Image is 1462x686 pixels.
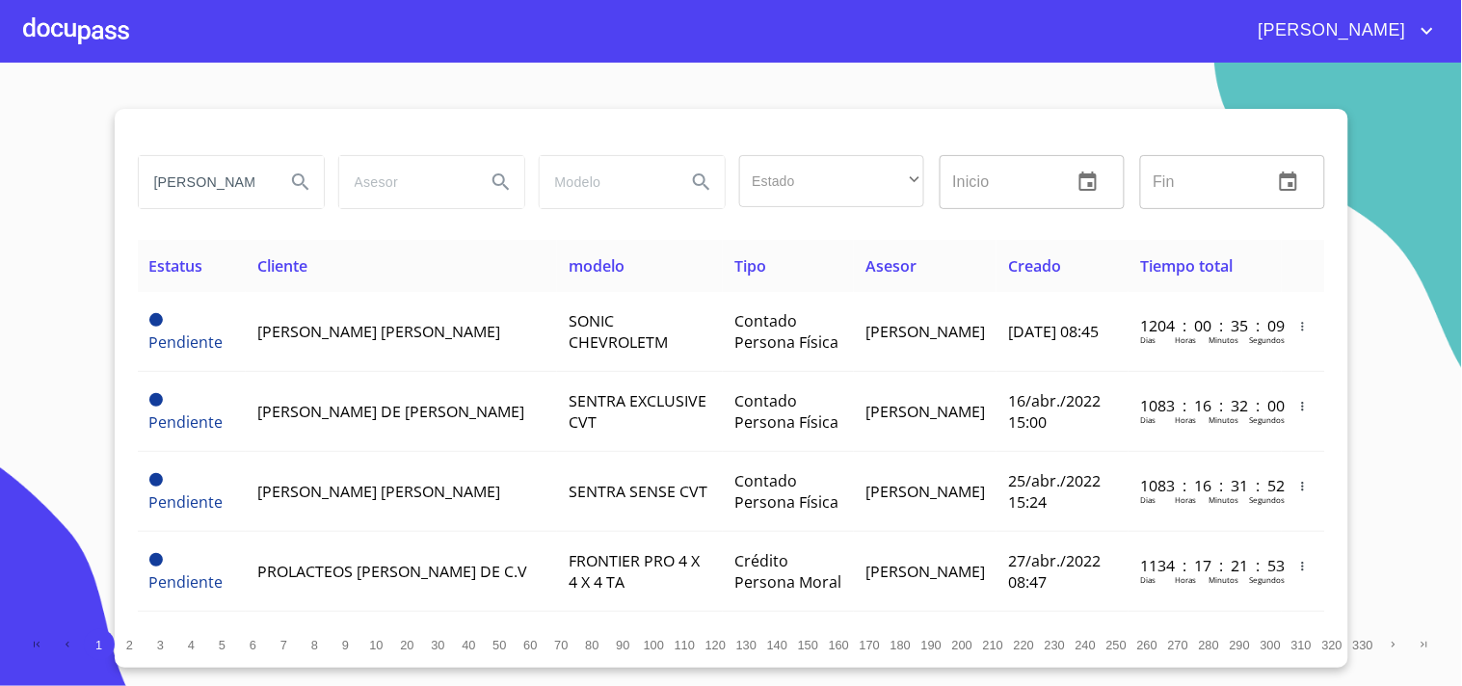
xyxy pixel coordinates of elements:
[616,638,629,652] span: 90
[257,561,527,582] span: PROLACTEOS [PERSON_NAME] DE C.V
[739,155,924,207] div: ​
[516,629,546,660] button: 60
[1348,629,1379,660] button: 330
[454,629,485,660] button: 40
[84,629,115,660] button: 1
[149,313,163,327] span: Pendiente
[257,481,500,502] span: [PERSON_NAME] [PERSON_NAME]
[400,638,413,652] span: 20
[149,553,163,567] span: Pendiente
[734,255,766,277] span: Tipo
[369,638,383,652] span: 10
[890,638,911,652] span: 180
[1137,638,1157,652] span: 260
[1045,638,1065,652] span: 230
[115,629,146,660] button: 2
[1175,334,1196,345] p: Horas
[1322,638,1342,652] span: 320
[705,638,726,652] span: 120
[917,629,947,660] button: 190
[1249,494,1285,505] p: Segundos
[146,629,176,660] button: 3
[569,255,625,277] span: modelo
[1008,550,1101,593] span: 27/abr./2022 08:47
[1140,334,1156,345] p: Dias
[1175,574,1196,585] p: Horas
[577,629,608,660] button: 80
[1140,494,1156,505] p: Dias
[1140,555,1270,576] p: 1134 : 17 : 21 : 53
[798,638,818,652] span: 150
[644,638,664,652] span: 100
[1225,629,1256,660] button: 290
[1008,255,1061,277] span: Creado
[865,321,985,342] span: [PERSON_NAME]
[860,638,880,652] span: 170
[257,401,524,422] span: [PERSON_NAME] DE [PERSON_NAME]
[865,561,985,582] span: [PERSON_NAME]
[1140,315,1270,336] p: 1204 : 00 : 35 : 09
[585,638,598,652] span: 80
[1249,334,1285,345] p: Segundos
[569,550,700,593] span: FRONTIER PRO 4 X 4 X 4 TA
[339,156,470,208] input: search
[1244,15,1439,46] button: account of current user
[1194,629,1225,660] button: 280
[157,638,164,652] span: 3
[523,638,537,652] span: 60
[478,159,524,205] button: Search
[762,629,793,660] button: 140
[149,491,224,513] span: Pendiente
[736,638,757,652] span: 130
[149,331,224,353] span: Pendiente
[342,638,349,652] span: 9
[257,255,307,277] span: Cliente
[1244,15,1416,46] span: [PERSON_NAME]
[280,638,287,652] span: 7
[485,629,516,660] button: 50
[678,159,725,205] button: Search
[569,481,707,502] span: SENTRA SENSE CVT
[1230,638,1250,652] span: 290
[1291,638,1312,652] span: 310
[865,401,985,422] span: [PERSON_NAME]
[793,629,824,660] button: 150
[952,638,972,652] span: 200
[149,473,163,487] span: Pendiente
[731,629,762,660] button: 130
[1209,414,1238,425] p: Minutos
[983,638,1003,652] span: 210
[608,629,639,660] button: 90
[1008,390,1101,433] span: 16/abr./2022 15:00
[1287,629,1317,660] button: 310
[1249,414,1285,425] p: Segundos
[734,550,841,593] span: Crédito Persona Moral
[1009,629,1040,660] button: 220
[1102,629,1132,660] button: 250
[865,255,917,277] span: Asesor
[149,411,224,433] span: Pendiente
[1106,638,1127,652] span: 250
[311,638,318,652] span: 8
[257,321,500,342] span: [PERSON_NAME] [PERSON_NAME]
[126,638,133,652] span: 2
[492,638,506,652] span: 50
[188,638,195,652] span: 4
[1140,395,1270,416] p: 1083 : 16 : 32 : 00
[1140,475,1270,496] p: 1083 : 16 : 31 : 52
[392,629,423,660] button: 20
[1168,638,1188,652] span: 270
[207,629,238,660] button: 5
[675,638,695,652] span: 110
[149,571,224,593] span: Pendiente
[219,638,226,652] span: 5
[1014,638,1034,652] span: 220
[1175,494,1196,505] p: Horas
[1209,334,1238,345] p: Minutos
[1175,414,1196,425] p: Horas
[734,390,838,433] span: Contado Persona Física
[1249,574,1285,585] p: Segundos
[238,629,269,660] button: 6
[670,629,701,660] button: 110
[540,156,671,208] input: search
